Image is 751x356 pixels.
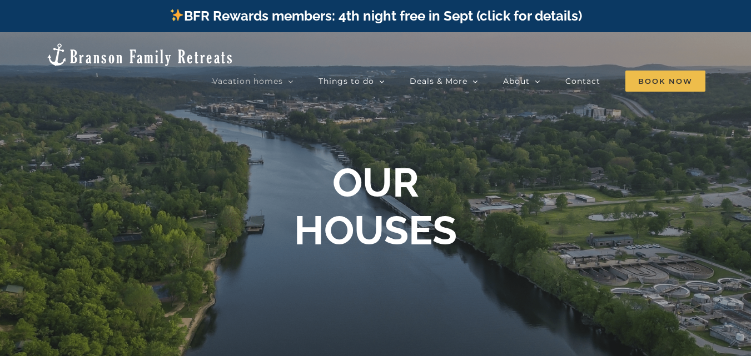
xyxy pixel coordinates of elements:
[625,71,705,92] span: Book Now
[319,70,385,92] a: Things to do
[565,70,600,92] a: Contact
[410,77,467,85] span: Deals & More
[503,77,530,85] span: About
[410,70,478,92] a: Deals & More
[319,77,374,85] span: Things to do
[212,70,705,92] nav: Main Menu
[625,70,705,92] a: Book Now
[212,77,283,85] span: Vacation homes
[212,70,294,92] a: Vacation homes
[169,8,582,24] a: BFR Rewards members: 4th night free in Sept (click for details)
[503,70,540,92] a: About
[46,42,234,67] img: Branson Family Retreats Logo
[294,159,457,254] b: OUR HOUSES
[170,8,183,22] img: ✨
[565,77,600,85] span: Contact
